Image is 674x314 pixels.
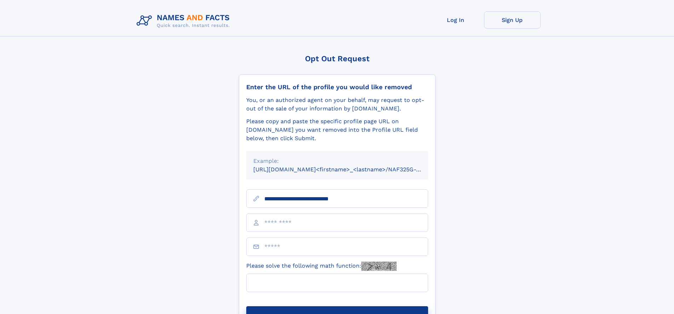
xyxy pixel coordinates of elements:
img: Logo Names and Facts [134,11,236,30]
div: Enter the URL of the profile you would like removed [246,83,428,91]
a: Log In [427,11,484,29]
label: Please solve the following math function: [246,262,397,271]
div: Opt Out Request [239,54,436,63]
div: Please copy and paste the specific profile page URL on [DOMAIN_NAME] you want removed into the Pr... [246,117,428,143]
small: [URL][DOMAIN_NAME]<firstname>_<lastname>/NAF325G-xxxxxxxx [253,166,442,173]
div: Example: [253,157,421,165]
a: Sign Up [484,11,541,29]
div: You, or an authorized agent on your behalf, may request to opt-out of the sale of your informatio... [246,96,428,113]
